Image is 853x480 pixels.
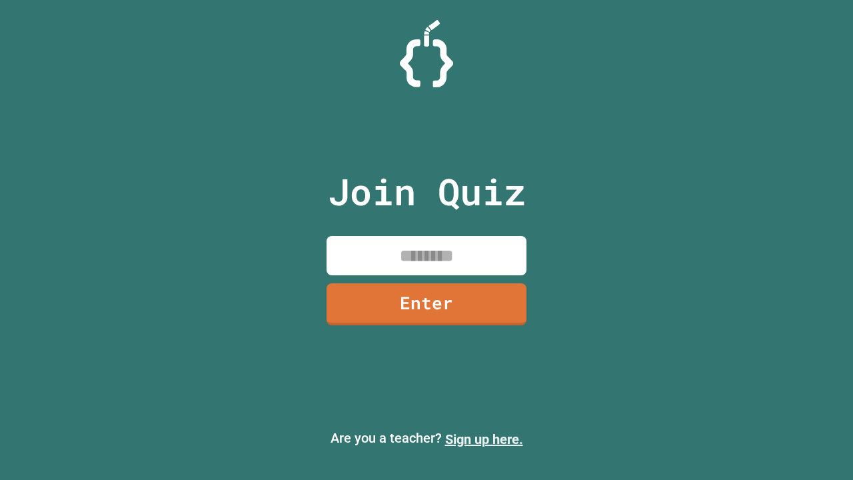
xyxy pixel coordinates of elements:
iframe: chat widget [742,369,840,425]
a: Sign up here. [445,431,523,447]
img: Logo.svg [400,20,453,87]
iframe: chat widget [797,427,840,467]
p: Join Quiz [328,164,526,219]
p: Are you a teacher? [11,428,842,449]
a: Enter [327,283,526,325]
